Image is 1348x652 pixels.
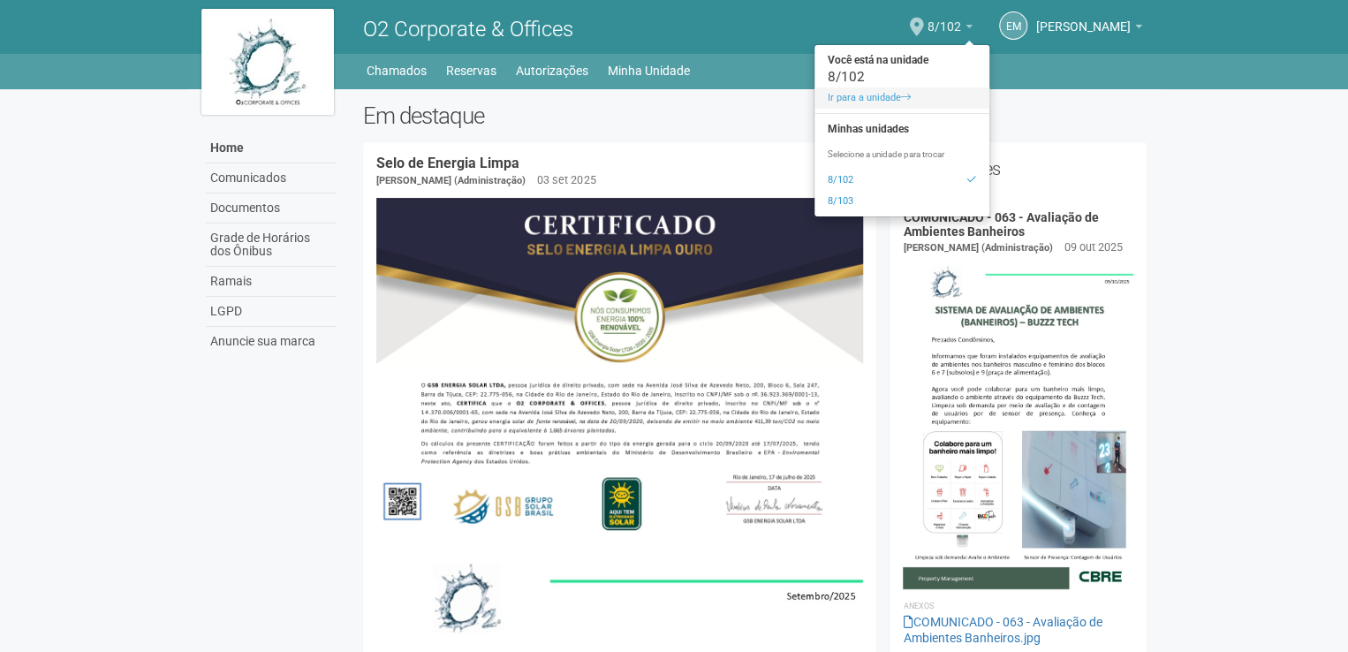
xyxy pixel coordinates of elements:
a: 8/103 [814,191,989,212]
a: 8/102 [928,22,973,36]
a: Grade de Horários dos Ônibus [206,224,337,267]
a: Home [206,133,337,163]
a: Minha Unidade [608,58,690,83]
a: Anuncie sua marca [206,327,337,356]
img: COMUNICADO%20-%20063%20-%20Avalia%C3%A7%C3%A3o%20de%20Ambientes%20Banheiros.jpg [903,256,1133,588]
span: [PERSON_NAME] (Administração) [376,175,526,186]
a: Ramais [206,267,337,297]
strong: Minhas unidades [814,118,989,140]
a: 8/102 [814,170,989,191]
a: Chamados [367,58,427,83]
img: logo.jpg [201,9,334,115]
a: [PERSON_NAME] [1036,22,1142,36]
div: 09 out 2025 [1064,239,1122,255]
li: Anexos [903,598,1133,614]
span: 8/102 [928,3,961,34]
span: O2 Corporate & Offices [363,17,573,42]
h2: Mais recentes [903,155,1133,182]
div: 8/102 [814,71,989,83]
strong: Você está na unidade [814,49,989,71]
a: LGPD [206,297,337,327]
a: Reservas [446,58,496,83]
a: Documentos [206,193,337,224]
a: COMUNICADO - 063 - Avaliação de Ambientes Banheiros [903,210,1098,238]
img: COMUNICADO%20-%20054%20-%20Selo%20de%20Energia%20Limpa%20-%20P%C3%A1g.%202.jpg [376,198,863,542]
a: Comunicados [206,163,337,193]
div: 03 set 2025 [537,172,595,188]
a: COMUNICADO - 063 - Avaliação de Ambientes Banheiros.jpg [903,615,1102,645]
p: Selecione a unidade para trocar [814,148,989,161]
a: Selo de Energia Limpa [376,155,519,171]
a: Ir para a unidade [814,87,989,109]
a: Autorizações [516,58,588,83]
a: EM [999,11,1027,40]
span: [PERSON_NAME] (Administração) [903,242,1052,254]
h2: Em destaque [363,102,1147,129]
span: Ellen Medeiros [1036,3,1131,34]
